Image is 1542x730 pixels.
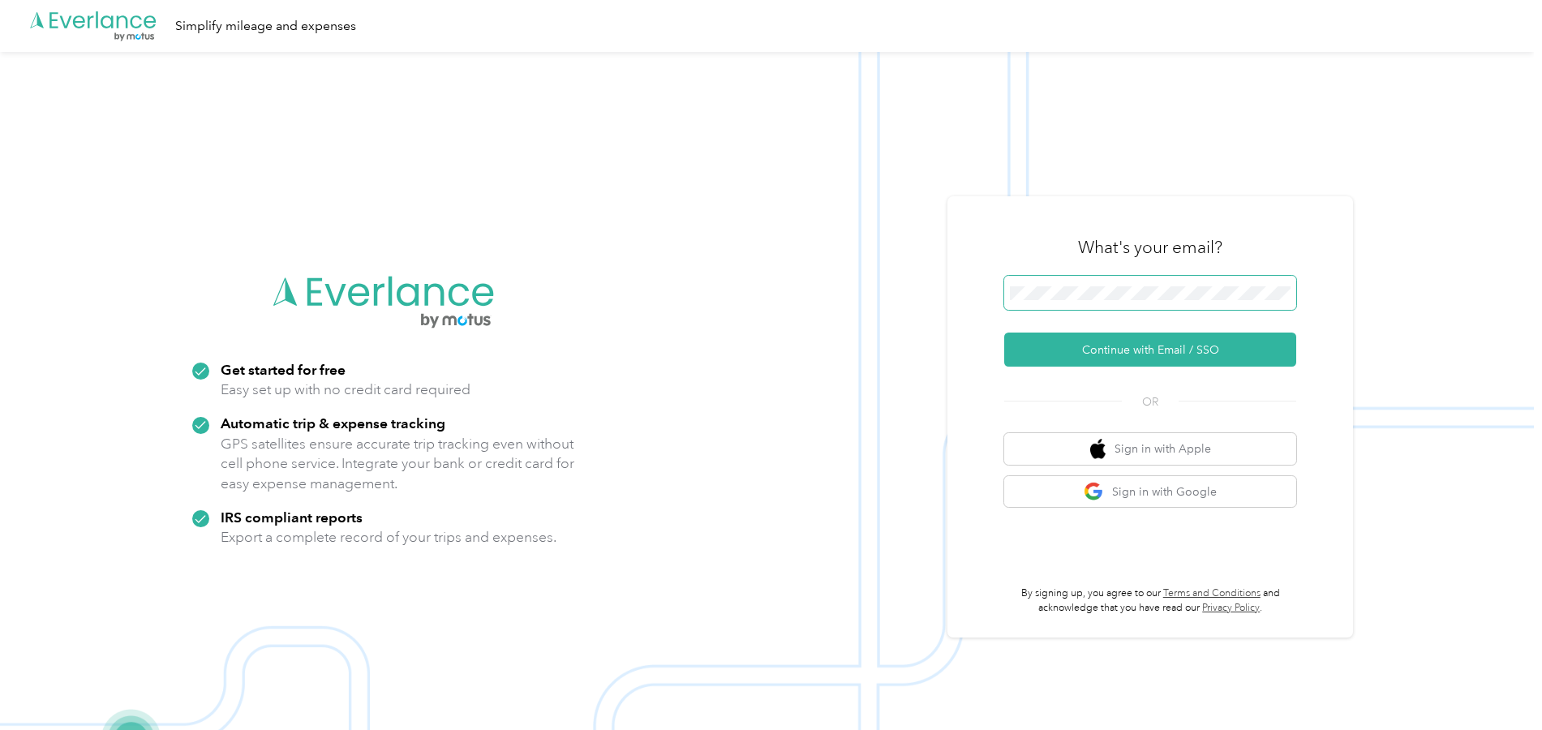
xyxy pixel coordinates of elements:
[175,16,356,36] div: Simplify mileage and expenses
[221,361,346,378] strong: Get started for free
[1202,602,1260,614] a: Privacy Policy
[221,414,445,432] strong: Automatic trip & expense tracking
[221,527,556,547] p: Export a complete record of your trips and expenses.
[1078,236,1222,259] h3: What's your email?
[221,380,470,400] p: Easy set up with no credit card required
[1090,439,1106,459] img: apple logo
[1084,482,1104,502] img: google logo
[1004,433,1296,465] button: apple logoSign in with Apple
[1004,476,1296,508] button: google logoSign in with Google
[1004,333,1296,367] button: Continue with Email / SSO
[1122,393,1179,410] span: OR
[1004,586,1296,615] p: By signing up, you agree to our and acknowledge that you have read our .
[221,434,575,494] p: GPS satellites ensure accurate trip tracking even without cell phone service. Integrate your bank...
[1163,587,1261,599] a: Terms and Conditions
[221,509,363,526] strong: IRS compliant reports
